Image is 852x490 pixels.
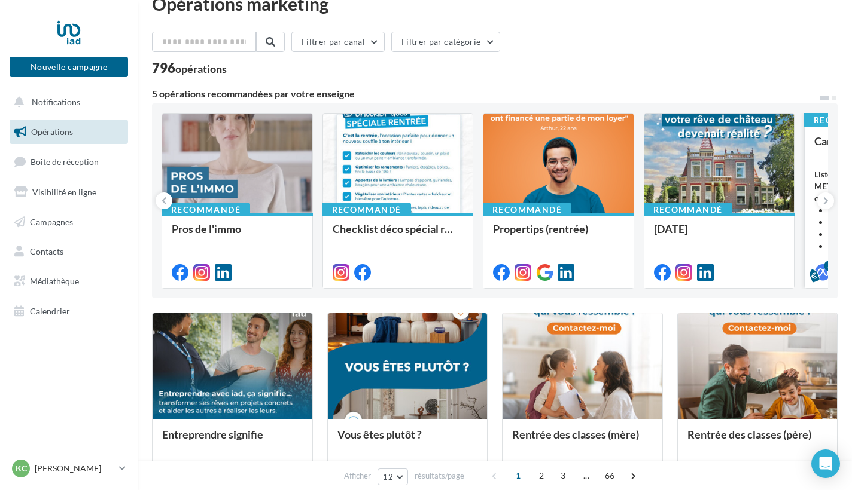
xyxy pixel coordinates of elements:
[175,63,227,74] div: opérations
[811,449,840,478] div: Open Intercom Messenger
[391,32,500,52] button: Filtrer par catégorie
[509,466,528,485] span: 1
[7,120,130,145] a: Opérations
[172,223,303,247] div: Pros de l'immo
[16,463,27,474] span: KC
[333,223,464,247] div: Checklist déco spécial rentrée
[30,246,63,256] span: Contacts
[291,32,385,52] button: Filtrer par canal
[322,203,411,216] div: Recommandé
[532,466,551,485] span: 2
[7,180,130,205] a: Visibilité en ligne
[30,276,79,286] span: Médiathèque
[7,269,130,294] a: Médiathèque
[415,470,464,482] span: résultats/page
[10,57,128,77] button: Nouvelle campagne
[10,457,128,480] a: KC [PERSON_NAME]
[344,470,371,482] span: Afficher
[30,216,73,226] span: Campagnes
[7,210,130,235] a: Campagnes
[35,463,114,474] p: [PERSON_NAME]
[7,149,130,174] a: Boîte de réception
[7,239,130,264] a: Contacts
[32,187,96,197] span: Visibilité en ligne
[162,203,250,216] div: Recommandé
[553,466,573,485] span: 3
[493,223,624,247] div: Propertips (rentrée)
[337,428,478,452] div: Vous êtes plutôt ?
[7,299,130,324] a: Calendrier
[577,466,596,485] span: ...
[31,127,73,137] span: Opérations
[30,306,70,316] span: Calendrier
[7,90,126,115] button: Notifications
[152,62,227,75] div: 796
[644,203,732,216] div: Recommandé
[600,466,620,485] span: 66
[383,472,393,482] span: 12
[31,157,99,167] span: Boîte de réception
[654,223,785,247] div: [DATE]
[32,97,80,107] span: Notifications
[687,428,828,452] div: Rentrée des classes (père)
[162,428,303,452] div: Entreprendre signifie
[483,203,571,216] div: Recommandé
[378,468,408,485] button: 12
[152,89,818,99] div: 5 opérations recommandées par votre enseigne
[824,261,835,271] div: 5
[512,428,653,452] div: Rentrée des classes (mère)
